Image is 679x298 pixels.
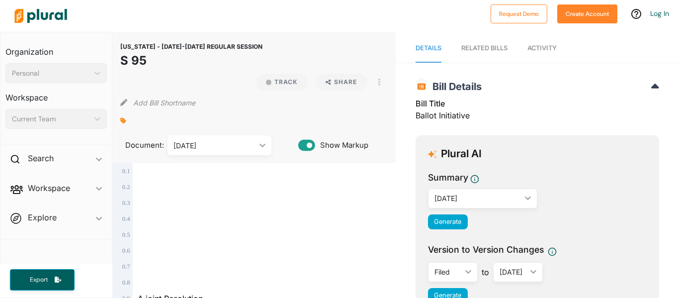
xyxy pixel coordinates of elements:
[434,267,461,277] div: Filed
[527,44,557,52] span: Activity
[500,267,526,277] div: [DATE]
[122,263,130,270] span: 0 . 7
[23,276,55,284] span: Export
[122,279,130,286] span: 0 . 8
[122,168,130,175] span: 0 . 1
[122,247,130,254] span: 0 . 6
[416,44,441,52] span: Details
[427,81,482,93] span: Bill Details
[120,140,155,151] span: Document:
[120,43,262,50] span: [US_STATE] - [DATE]-[DATE] REGULAR SESSION
[428,243,544,256] span: Version to Version Changes
[434,193,521,203] div: [DATE]
[478,266,493,278] span: to
[416,98,659,109] h3: Bill Title
[315,140,368,151] span: Show Markup
[428,171,468,184] h3: Summary
[5,83,107,105] h3: Workspace
[527,34,557,63] a: Activity
[461,34,508,63] a: RELATED BILLS
[12,114,90,124] div: Current Team
[256,74,308,91] button: Track
[491,4,547,23] button: Request Demo
[557,8,617,18] a: Create Account
[312,74,371,91] button: Share
[434,218,461,225] span: Generate
[28,153,54,164] h2: Search
[428,214,468,229] button: Generate
[416,98,659,127] div: Ballot Initiative
[557,4,617,23] button: Create Account
[10,269,75,291] button: Export
[441,148,482,160] h3: Plural AI
[491,8,547,18] a: Request Demo
[461,43,508,53] div: RELATED BILLS
[120,113,126,128] div: Add tags
[316,74,367,91] button: Share
[416,34,441,63] a: Details
[12,68,90,79] div: Personal
[650,9,669,18] a: Log In
[5,37,107,59] h3: Organization
[120,52,262,70] h1: S 95
[133,95,195,110] button: Add Bill Shortname
[122,231,130,238] span: 0 . 5
[122,215,130,222] span: 0 . 4
[173,140,255,151] div: [DATE]
[122,199,130,206] span: 0 . 3
[122,184,130,191] span: 0 . 2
